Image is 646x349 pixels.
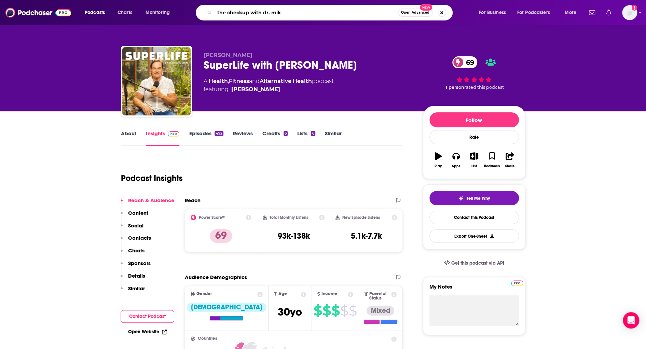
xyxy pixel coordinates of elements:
[189,130,223,146] a: Episodes492
[85,8,105,17] span: Podcasts
[128,260,151,266] p: Sponsors
[342,215,380,220] h2: New Episode Listens
[128,210,148,216] p: Content
[505,164,514,168] div: Share
[420,4,432,11] span: New
[623,312,639,329] div: Open Intercom Messenger
[118,8,132,17] span: Charts
[210,229,232,243] p: 69
[277,231,310,241] h3: 93k-138k
[278,292,287,296] span: Age
[185,197,201,204] h2: Reach
[204,77,334,94] div: A podcast
[429,148,447,172] button: Play
[229,78,249,84] a: Fitness
[284,131,288,136] div: 6
[113,7,136,18] a: Charts
[215,131,223,136] div: 492
[349,305,357,316] span: $
[452,164,461,168] div: Apps
[439,255,510,271] a: Get this podcast via API
[121,130,136,146] a: About
[209,78,228,84] a: Health
[121,285,145,298] button: Similar
[121,247,145,260] button: Charts
[262,130,288,146] a: Credits6
[128,247,145,254] p: Charts
[121,222,143,235] button: Social
[622,5,637,20] span: Logged in as Ashley_Beenen
[483,148,501,172] button: Bookmark
[146,8,170,17] span: Monitoring
[622,5,637,20] img: User Profile
[311,131,315,136] div: 6
[278,305,302,319] span: 30 yo
[146,130,180,146] a: InsightsPodchaser Pro
[204,85,334,94] span: featuring
[128,197,174,204] p: Reach & Audience
[429,211,519,224] a: Contact This Podcast
[464,85,504,90] span: rated this podcast
[331,305,340,316] span: $
[459,56,478,68] span: 69
[471,164,477,168] div: List
[511,280,523,286] img: Podchaser Pro
[340,305,348,316] span: $
[260,78,312,84] a: Alternative Health
[325,130,342,146] a: Similar
[586,7,598,18] a: Show notifications dropdown
[501,148,519,172] button: Share
[565,8,576,17] span: More
[632,5,637,11] svg: Add a profile image
[128,273,145,279] p: Details
[321,292,337,296] span: Income
[429,130,519,144] div: Rate
[351,231,382,241] h3: 5.1k-7.7k
[128,329,167,335] a: Open Website
[187,303,266,312] div: [DEMOGRAPHIC_DATA]
[270,215,308,220] h2: Total Monthly Listens
[401,11,429,14] span: Open Advanced
[517,8,550,17] span: For Podcasters
[447,148,465,172] button: Apps
[513,7,560,18] button: open menu
[196,292,212,296] span: Gender
[231,85,280,94] a: Darin Olien
[466,196,490,201] span: Tell Me Why
[445,85,464,90] span: 1 person
[423,52,525,94] div: 69 1 personrated this podcast
[429,283,519,295] label: My Notes
[199,215,225,220] h2: Power Score™
[128,222,143,229] p: Social
[511,279,523,286] a: Pro website
[452,56,478,68] a: 69
[603,7,614,18] a: Show notifications dropdown
[121,273,145,285] button: Details
[185,274,247,280] h2: Audience Demographics
[233,130,253,146] a: Reviews
[458,196,464,201] img: tell me why sparkle
[121,210,148,222] button: Content
[451,260,504,266] span: Get this podcast via API
[314,305,322,316] span: $
[474,7,514,18] button: open menu
[484,164,500,168] div: Bookmark
[121,235,151,247] button: Contacts
[560,7,585,18] button: open menu
[297,130,315,146] a: Lists6
[215,7,398,18] input: Search podcasts, credits, & more...
[622,5,637,20] button: Show profile menu
[128,235,151,241] p: Contacts
[121,197,174,210] button: Reach & Audience
[204,52,252,58] span: [PERSON_NAME]
[121,260,151,273] button: Sponsors
[429,112,519,127] button: Follow
[369,292,390,301] span: Parental Status
[122,47,191,115] img: SuperLife with Darin Olien
[367,306,394,316] div: Mixed
[398,9,432,17] button: Open AdvancedNew
[5,6,71,19] img: Podchaser - Follow, Share and Rate Podcasts
[202,5,459,20] div: Search podcasts, credits, & more...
